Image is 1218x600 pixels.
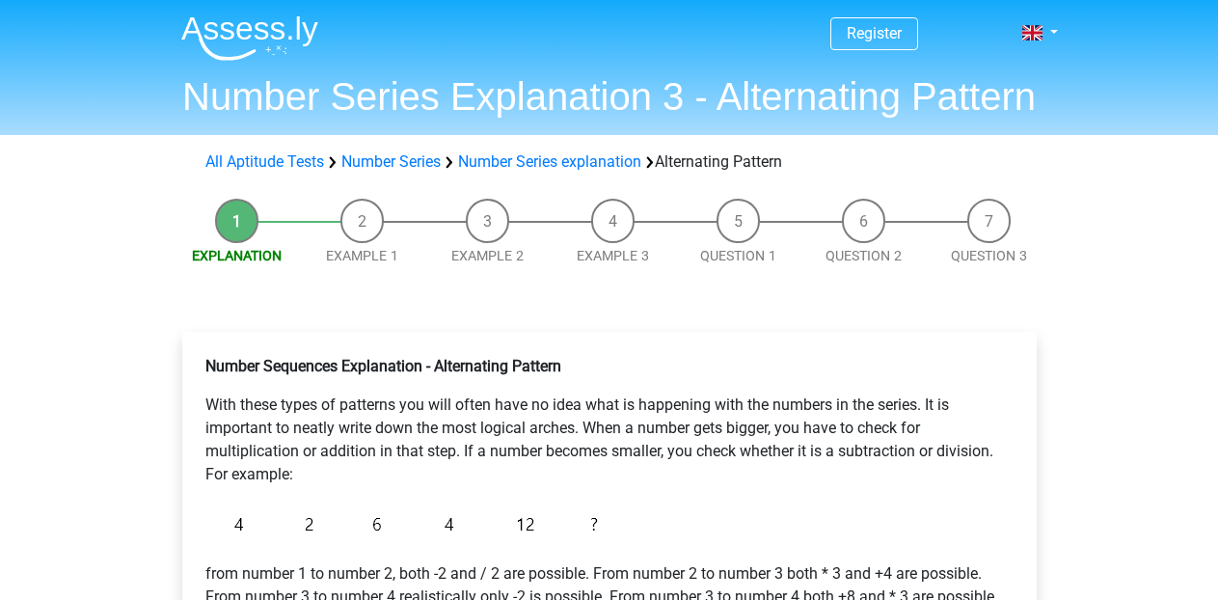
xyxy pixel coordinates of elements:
a: Example 3 [577,248,649,263]
a: All Aptitude Tests [205,152,324,171]
img: Alternating_Example_intro_1.png [205,502,608,547]
a: Question 1 [700,248,776,263]
a: Example 1 [326,248,398,263]
h1: Number Series Explanation 3 - Alternating Pattern [166,73,1053,120]
a: Register [847,24,902,42]
a: Number Series explanation [458,152,641,171]
a: Question 2 [826,248,902,263]
b: Number Sequences Explanation - Alternating Pattern [205,357,561,375]
a: Explanation [192,248,282,263]
a: Number Series [341,152,441,171]
a: Example 2 [451,248,524,263]
div: Alternating Pattern [198,150,1021,174]
img: Assessly [181,15,318,61]
p: With these types of patterns you will often have no idea what is happening with the numbers in th... [205,394,1014,486]
a: Question 3 [951,248,1027,263]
